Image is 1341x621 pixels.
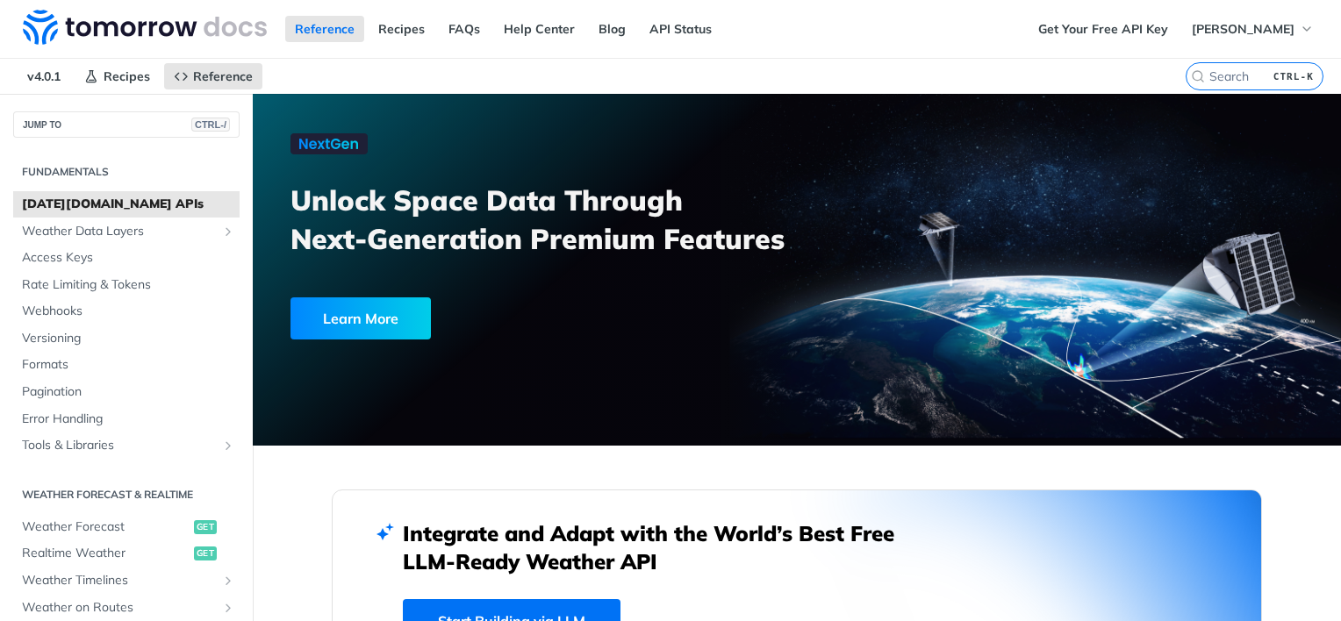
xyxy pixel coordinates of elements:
[13,164,240,180] h2: Fundamentals
[22,437,217,454] span: Tools & Libraries
[13,218,240,245] a: Weather Data LayersShow subpages for Weather Data Layers
[13,432,240,459] a: Tools & LibrariesShow subpages for Tools & Libraries
[1192,21,1294,37] span: [PERSON_NAME]
[221,601,235,615] button: Show subpages for Weather on Routes
[22,276,235,294] span: Rate Limiting & Tokens
[13,191,240,218] a: [DATE][DOMAIN_NAME] APIs
[13,540,240,567] a: Realtime Weatherget
[221,574,235,588] button: Show subpages for Weather Timelines
[22,330,235,347] span: Versioning
[193,68,253,84] span: Reference
[22,518,190,536] span: Weather Forecast
[290,297,431,339] div: Learn More
[22,599,217,617] span: Weather on Routes
[13,487,240,503] h2: Weather Forecast & realtime
[13,595,240,621] a: Weather on RoutesShow subpages for Weather on Routes
[221,225,235,239] button: Show subpages for Weather Data Layers
[1029,16,1178,42] a: Get Your Free API Key
[1191,69,1205,83] svg: Search
[22,196,235,213] span: [DATE][DOMAIN_NAME] APIs
[369,16,434,42] a: Recipes
[494,16,584,42] a: Help Center
[221,439,235,453] button: Show subpages for Tools & Libraries
[13,406,240,432] a: Error Handling
[22,223,217,240] span: Weather Data Layers
[13,111,240,138] button: JUMP TOCTRL-/
[13,298,240,325] a: Webhooks
[13,245,240,271] a: Access Keys
[1182,16,1323,42] button: [PERSON_NAME]
[194,520,217,534] span: get
[13,514,240,540] a: Weather Forecastget
[104,68,150,84] span: Recipes
[22,356,235,374] span: Formats
[290,181,816,258] h3: Unlock Space Data Through Next-Generation Premium Features
[13,325,240,352] a: Versioning
[22,572,217,589] span: Weather Timelines
[640,16,721,42] a: API Status
[22,545,190,562] span: Realtime Weather
[164,63,262,89] a: Reference
[22,303,235,320] span: Webhooks
[13,567,240,594] a: Weather TimelinesShow subpages for Weather Timelines
[290,297,711,339] a: Learn More
[22,249,235,267] span: Access Keys
[22,383,235,401] span: Pagination
[403,519,921,575] h2: Integrate and Adapt with the World’s Best Free LLM-Ready Weather API
[22,410,235,428] span: Error Handling
[194,546,217,560] span: get
[18,63,70,89] span: v4.0.1
[13,352,240,378] a: Formats
[285,16,364,42] a: Reference
[13,379,240,405] a: Pagination
[75,63,160,89] a: Recipes
[13,272,240,298] a: Rate Limiting & Tokens
[23,10,267,45] img: Tomorrow.io Weather API Docs
[290,133,368,154] img: NextGen
[191,118,230,132] span: CTRL-/
[1269,68,1318,85] kbd: CTRL-K
[589,16,635,42] a: Blog
[439,16,490,42] a: FAQs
